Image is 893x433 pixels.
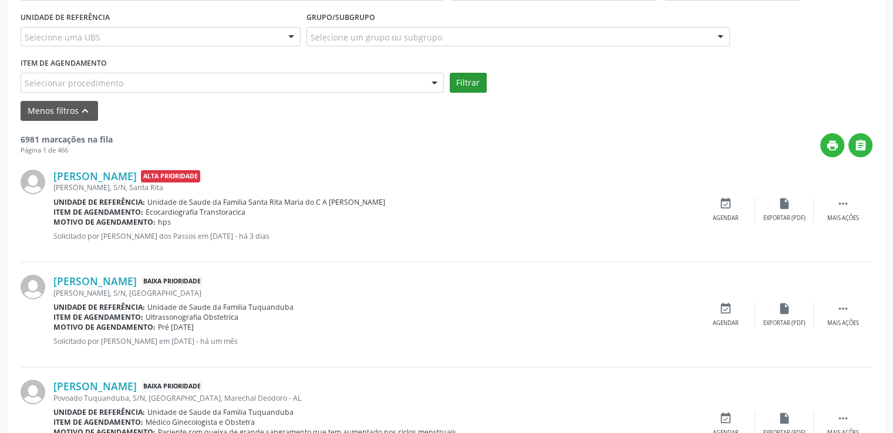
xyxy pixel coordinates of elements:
[53,217,156,227] b: Motivo de agendamento:
[827,319,859,327] div: Mais ações
[837,302,850,315] i: 
[53,393,696,403] div: Povoado Tuquanduba, S/N, [GEOGRAPHIC_DATA], Marechal Deodoro - AL
[306,9,375,27] label: Grupo/Subgrupo
[21,9,110,27] label: UNIDADE DE REFERÊNCIA
[53,207,143,217] b: Item de agendamento:
[146,312,238,322] span: Ultrassonografia Obstetrica
[763,319,806,327] div: Exportar (PDF)
[826,139,839,152] i: print
[778,302,791,315] i: insert_drive_file
[147,407,294,417] span: Unidade de Saude da Familia Tuquanduba
[146,207,245,217] span: Ecocardiografia Transtoracica
[713,214,739,222] div: Agendar
[21,101,98,121] button: Menos filtroskeyboard_arrow_up
[21,134,113,145] strong: 6981 marcações na fila
[450,73,487,93] button: Filtrar
[53,322,156,332] b: Motivo de agendamento:
[713,319,739,327] div: Agendar
[53,407,145,417] b: Unidade de referência:
[141,170,200,182] span: Alta Prioridade
[79,104,92,117] i: keyboard_arrow_up
[147,302,294,312] span: Unidade de Saude da Familia Tuquanduba
[53,312,143,322] b: Item de agendamento:
[53,275,137,287] a: [PERSON_NAME]
[848,133,872,157] button: 
[854,139,867,152] i: 
[719,302,732,315] i: event_available
[53,336,696,346] p: Solicitado por [PERSON_NAME] em [DATE] - há um mês
[147,197,385,207] span: Unidade de Saude da Familia Santa Rita Maria do C A [PERSON_NAME]
[53,231,696,241] p: Solicitado por [PERSON_NAME] dos Passos em [DATE] - há 3 dias
[778,197,791,210] i: insert_drive_file
[778,412,791,425] i: insert_drive_file
[820,133,844,157] button: print
[719,412,732,425] i: event_available
[53,170,137,182] a: [PERSON_NAME]
[158,217,171,227] span: hps
[53,288,696,298] div: [PERSON_NAME], S/N, [GEOGRAPHIC_DATA]
[53,197,145,207] b: Unidade de referência:
[25,31,100,43] span: Selecione uma UBS
[158,322,194,332] span: Pré [DATE]
[837,412,850,425] i: 
[21,275,45,299] img: img
[53,380,137,393] a: [PERSON_NAME]
[311,31,442,43] span: Selecione um grupo ou subgrupo
[53,302,145,312] b: Unidade de referência:
[763,214,806,222] div: Exportar (PDF)
[25,77,123,89] span: Selecionar procedimento
[21,170,45,194] img: img
[53,417,143,427] b: Item de agendamento:
[141,275,203,287] span: Baixa Prioridade
[719,197,732,210] i: event_available
[141,380,203,393] span: Baixa Prioridade
[837,197,850,210] i: 
[21,55,107,73] label: Item de agendamento
[146,417,255,427] span: Médico Ginecologista e Obstetra
[827,214,859,222] div: Mais ações
[53,182,696,192] div: [PERSON_NAME], S/N, Santa Rita
[21,146,113,155] div: Página 1 de 466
